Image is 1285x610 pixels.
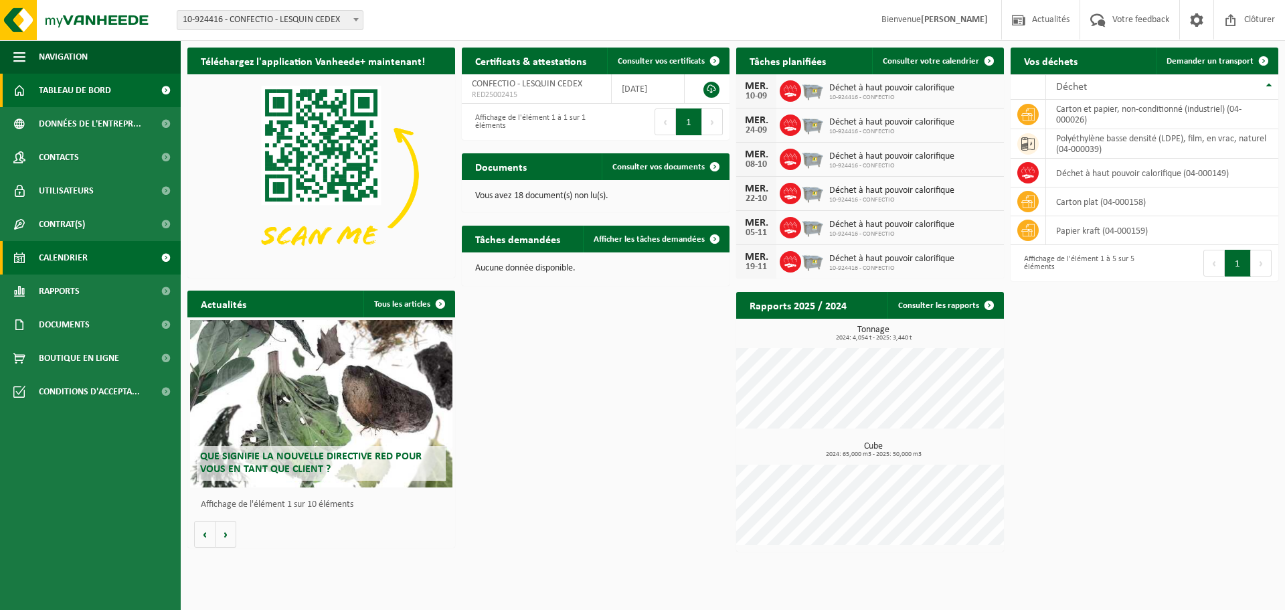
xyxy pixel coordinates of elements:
[829,220,954,230] span: Déchet à haut pouvoir calorifique
[177,10,363,30] span: 10-924416 - CONFECTIO - LESQUIN CEDEX
[363,291,454,317] a: Tous les articles
[829,162,954,170] span: 10-924416 - CONFECTIO
[39,275,80,308] span: Rapports
[607,48,728,74] a: Consulter vos certificats
[190,320,452,487] a: Que signifie la nouvelle directive RED pour vous en tant que client ?
[743,126,770,135] div: 24-09
[39,141,79,174] span: Contacts
[743,262,770,272] div: 19-11
[1156,48,1277,74] a: Demander un transport
[39,308,90,341] span: Documents
[1046,100,1278,129] td: carton et papier, non-conditionné (industriel) (04-000026)
[177,11,363,29] span: 10-924416 - CONFECTIO - LESQUIN CEDEX
[472,79,582,89] span: CONFECTIO - LESQUIN CEDEX
[829,151,954,162] span: Déchet à haut pouvoir calorifique
[743,160,770,169] div: 08-10
[655,108,676,135] button: Previous
[1167,57,1254,66] span: Demander un transport
[475,192,716,201] p: Vous avez 18 document(s) non lu(s).
[1203,250,1225,277] button: Previous
[39,341,119,375] span: Boutique en ligne
[736,292,860,318] h2: Rapports 2025 / 2024
[743,194,770,204] div: 22-10
[1017,248,1138,278] div: Affichage de l'élément 1 à 5 sur 5 éléments
[743,81,770,92] div: MER.
[475,264,716,273] p: Aucune donnée disponible.
[612,74,685,104] td: [DATE]
[743,252,770,262] div: MER.
[39,174,94,208] span: Utilisateurs
[187,291,260,317] h2: Actualités
[468,107,589,137] div: Affichage de l'élément 1 à 1 sur 1 éléments
[801,249,824,272] img: WB-2500-GAL-GY-01
[39,375,140,408] span: Conditions d'accepta...
[1011,48,1091,74] h2: Vos déchets
[612,163,705,171] span: Consulter vos documents
[216,521,236,548] button: Volgende
[829,94,954,102] span: 10-924416 - CONFECTIO
[829,254,954,264] span: Déchet à haut pouvoir calorifique
[743,92,770,101] div: 10-09
[702,108,723,135] button: Next
[829,264,954,273] span: 10-924416 - CONFECTIO
[743,218,770,228] div: MER.
[829,185,954,196] span: Déchet à haut pouvoir calorifique
[200,451,422,475] span: Que signifie la nouvelle directive RED pour vous en tant que client ?
[39,241,88,275] span: Calendrier
[39,40,88,74] span: Navigation
[801,215,824,238] img: WB-2500-GAL-GY-01
[883,57,979,66] span: Consulter votre calendrier
[583,226,728,252] a: Afficher les tâches demandées
[743,442,1004,458] h3: Cube
[594,235,705,244] span: Afficher les tâches demandées
[1056,82,1087,92] span: Déchet
[618,57,705,66] span: Consulter vos certificats
[676,108,702,135] button: 1
[736,48,839,74] h2: Tâches planifiées
[187,48,438,74] h2: Téléchargez l'application Vanheede+ maintenant!
[39,74,111,107] span: Tableau de bord
[462,226,574,252] h2: Tâches demandées
[743,335,1004,341] span: 2024: 4,054 t - 2025: 3,440 t
[1225,250,1251,277] button: 1
[39,107,141,141] span: Données de l'entrepr...
[187,74,455,275] img: Download de VHEPlus App
[1046,187,1278,216] td: carton plat (04-000158)
[462,48,600,74] h2: Certificats & attestations
[887,292,1003,319] a: Consulter les rapports
[921,15,988,25] strong: [PERSON_NAME]
[201,500,448,510] p: Affichage de l'élément 1 sur 10 éléments
[1251,250,1272,277] button: Next
[1046,159,1278,187] td: déchet à haut pouvoir calorifique (04-000149)
[1046,129,1278,159] td: polyéthylène basse densité (LDPE), film, en vrac, naturel (04-000039)
[743,149,770,160] div: MER.
[743,451,1004,458] span: 2024: 65,000 m3 - 2025: 50,000 m3
[194,521,216,548] button: Vorige
[801,112,824,135] img: WB-2500-GAL-GY-01
[801,147,824,169] img: WB-2500-GAL-GY-01
[1046,216,1278,245] td: papier kraft (04-000159)
[462,153,540,179] h2: Documents
[602,153,728,180] a: Consulter vos documents
[829,128,954,136] span: 10-924416 - CONFECTIO
[39,208,85,241] span: Contrat(s)
[829,117,954,128] span: Déchet à haut pouvoir calorifique
[829,230,954,238] span: 10-924416 - CONFECTIO
[743,228,770,238] div: 05-11
[829,83,954,94] span: Déchet à haut pouvoir calorifique
[872,48,1003,74] a: Consulter votre calendrier
[801,181,824,204] img: WB-2500-GAL-GY-01
[743,325,1004,341] h3: Tonnage
[801,78,824,101] img: WB-2500-GAL-GY-01
[743,115,770,126] div: MER.
[743,183,770,194] div: MER.
[472,90,601,100] span: RED25002415
[829,196,954,204] span: 10-924416 - CONFECTIO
